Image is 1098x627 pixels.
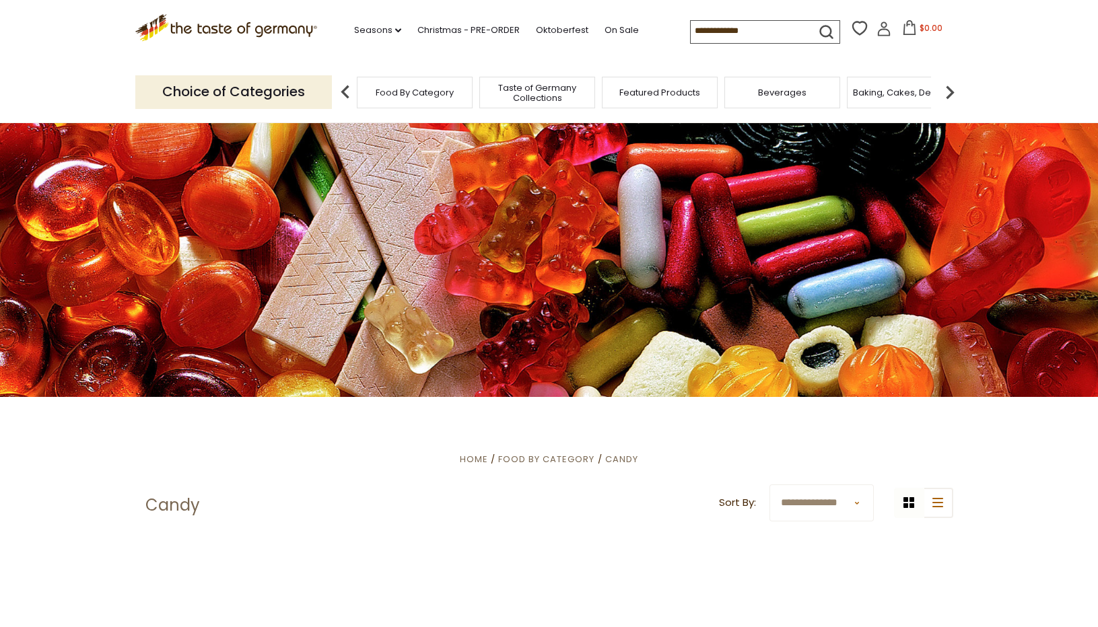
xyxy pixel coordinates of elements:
a: Candy [605,453,638,466]
a: Seasons [354,23,401,38]
a: Food By Category [498,453,594,466]
img: next arrow [936,79,963,106]
label: Sort By: [719,494,756,511]
button: $0.00 [894,20,951,40]
a: Home [460,453,488,466]
a: Featured Products [619,87,700,98]
a: Christmas - PRE-ORDER [417,23,520,38]
p: Choice of Categories [135,75,332,108]
a: Oktoberfest [536,23,588,38]
span: $0.00 [920,22,942,34]
h1: Candy [145,495,200,515]
a: Baking, Cakes, Desserts [853,87,957,98]
a: Beverages [758,87,807,98]
a: Taste of Germany Collections [483,83,591,103]
img: previous arrow [332,79,359,106]
a: Food By Category [376,87,454,98]
a: On Sale [605,23,639,38]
